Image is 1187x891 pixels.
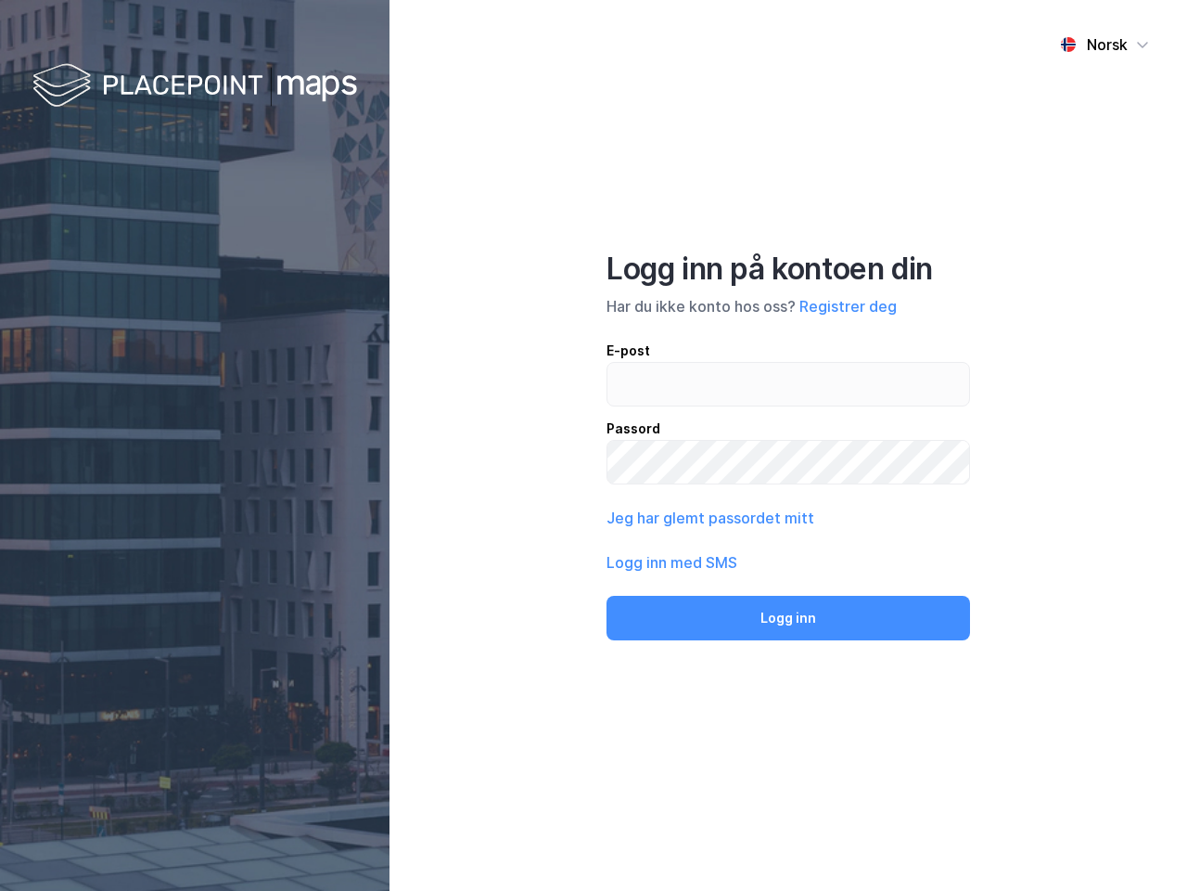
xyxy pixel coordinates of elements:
button: Jeg har glemt passordet mitt [606,507,814,529]
div: Logg inn på kontoen din [606,251,970,288]
iframe: Chat Widget [1094,802,1187,891]
button: Registrer deg [799,295,897,317]
div: Passord [606,418,970,440]
div: Norsk [1087,33,1128,56]
button: Logg inn med SMS [606,551,737,574]
div: Har du ikke konto hos oss? [606,295,970,317]
div: E-post [606,340,970,362]
button: Logg inn [606,596,970,640]
img: logo-white.f07954bde2210d2a523dddb988cd2aa7.svg [32,59,357,114]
